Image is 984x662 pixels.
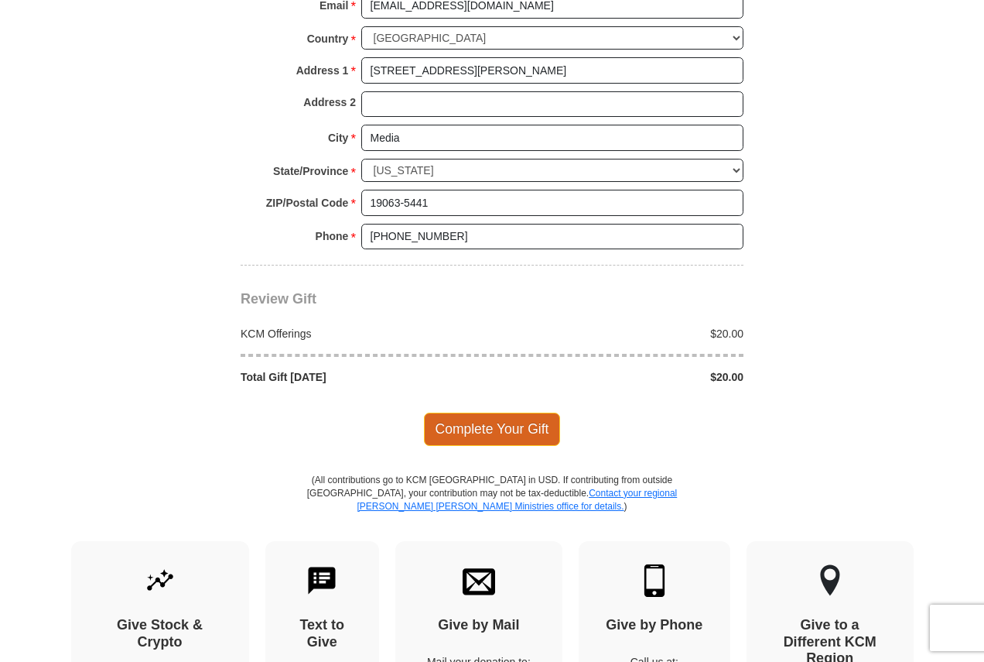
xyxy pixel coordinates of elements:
[98,617,222,650] h4: Give Stock & Crypto
[306,474,678,541] p: (All contributions go to KCM [GEOGRAPHIC_DATA] in USD. If contributing from outside [GEOGRAPHIC_D...
[303,91,356,113] strong: Address 2
[296,60,349,81] strong: Address 1
[292,617,353,650] h4: Text to Give
[819,564,841,597] img: other-region
[233,326,493,341] div: KCM Offerings
[328,127,348,149] strong: City
[144,564,176,597] img: give-by-stock.svg
[606,617,703,634] h4: Give by Phone
[233,369,493,385] div: Total Gift [DATE]
[316,225,349,247] strong: Phone
[492,326,752,341] div: $20.00
[424,413,561,445] span: Complete Your Gift
[306,564,338,597] img: text-to-give.svg
[357,488,677,512] a: Contact your regional [PERSON_NAME] [PERSON_NAME] Ministries office for details.
[492,369,752,385] div: $20.00
[307,28,349,50] strong: Country
[422,617,535,634] h4: Give by Mail
[463,564,495,597] img: envelope.svg
[273,160,348,182] strong: State/Province
[638,564,671,597] img: mobile.svg
[266,192,349,214] strong: ZIP/Postal Code
[241,291,316,307] span: Review Gift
